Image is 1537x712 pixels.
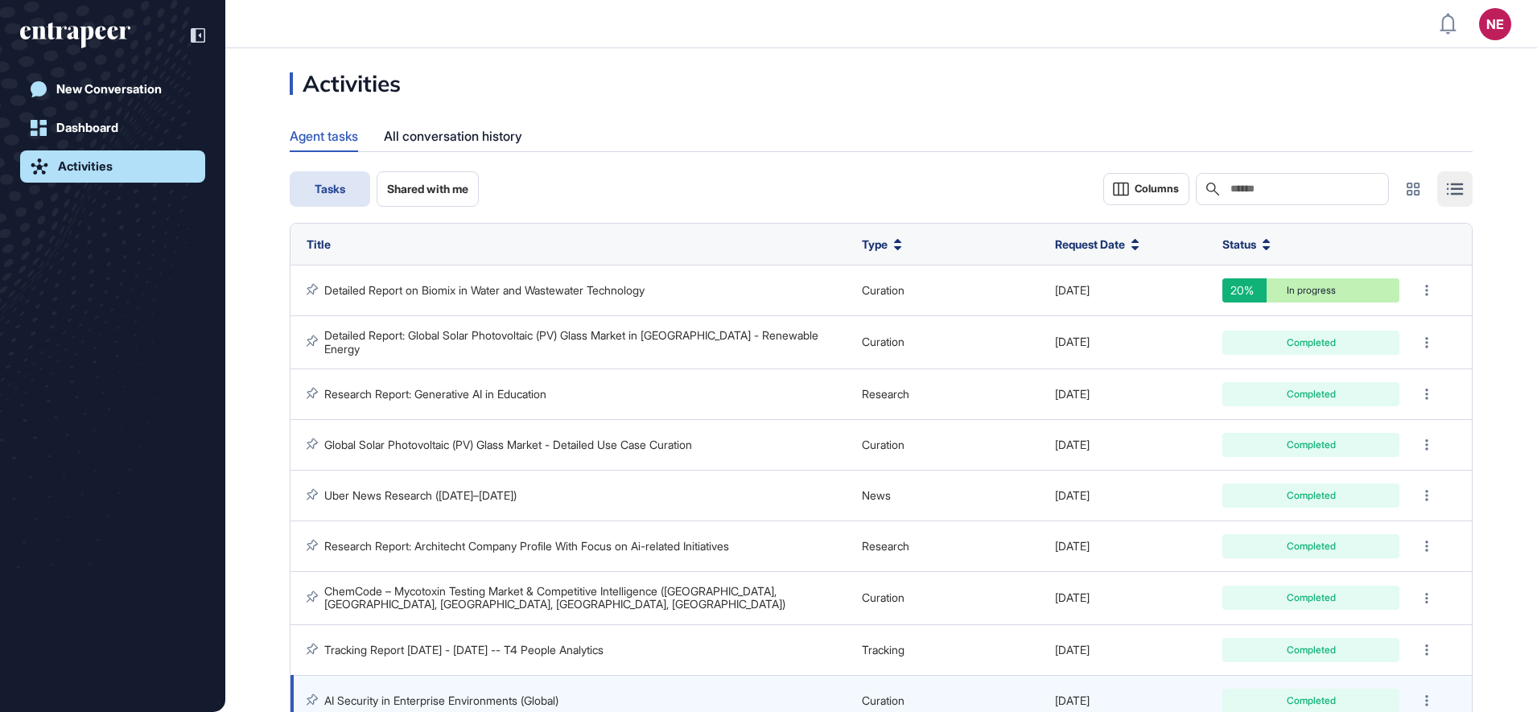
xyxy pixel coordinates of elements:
[1055,693,1090,707] span: [DATE]
[56,82,162,97] div: New Conversation
[324,438,692,451] a: Global Solar Photovoltaic (PV) Glass Market - Detailed Use Case Curation
[1055,539,1090,553] span: [DATE]
[387,183,468,195] span: Shared with me
[1234,491,1387,500] div: Completed
[324,488,517,502] a: Uber News Research ([DATE]–[DATE])
[862,335,904,348] span: Curation
[290,171,370,207] button: Tasks
[862,283,904,297] span: Curation
[1135,183,1179,195] span: Columns
[1222,278,1267,302] div: 20%
[290,72,401,95] div: Activities
[862,539,909,553] span: Research
[1234,338,1387,348] div: Completed
[307,237,331,251] span: Title
[1103,173,1189,205] button: Columns
[1479,8,1511,40] button: NE
[58,159,113,174] div: Activities
[862,236,888,253] span: Type
[20,23,130,48] div: entrapeer-logo
[290,121,358,150] div: Agent tasks
[1234,645,1387,655] div: Completed
[20,112,205,144] a: Dashboard
[20,150,205,183] a: Activities
[324,584,785,611] a: ChemCode – Mycotoxin Testing Market & Competitive Intelligence ([GEOGRAPHIC_DATA], [GEOGRAPHIC_DA...
[324,283,645,297] a: Detailed Report on Biomix in Water and Wastewater Technology
[1234,541,1387,551] div: Completed
[315,183,345,195] span: Tasks
[20,73,205,105] a: New Conversation
[384,121,522,152] div: All conversation history
[324,539,729,553] a: Research Report: Architecht Company Profile With Focus on Ai-related Initiatives
[1234,440,1387,450] div: Completed
[862,236,902,253] button: Type
[1055,236,1125,253] span: Request Date
[1055,591,1090,604] span: [DATE]
[324,693,558,707] a: AI Security in Enterprise Environments (Global)
[1055,488,1090,502] span: [DATE]
[862,488,891,502] span: News
[862,591,904,604] span: Curation
[1055,236,1139,253] button: Request Date
[1222,236,1271,253] button: Status
[1234,696,1387,706] div: Completed
[1234,389,1387,399] div: Completed
[1234,286,1387,295] div: In progress
[324,387,546,401] a: Research Report: Generative AI in Education
[862,693,904,707] span: Curation
[1222,236,1256,253] span: Status
[56,121,118,135] div: Dashboard
[377,171,479,207] button: Shared with me
[1055,387,1090,401] span: [DATE]
[862,387,909,401] span: Research
[1055,643,1090,656] span: [DATE]
[1055,438,1090,451] span: [DATE]
[1055,283,1090,297] span: [DATE]
[862,438,904,451] span: Curation
[324,643,604,656] a: Tracking Report [DATE] - [DATE] -- T4 People Analytics
[324,328,822,355] a: Detailed Report: Global Solar Photovoltaic (PV) Glass Market in [GEOGRAPHIC_DATA] - Renewable Energy
[1055,335,1090,348] span: [DATE]
[1234,593,1387,603] div: Completed
[862,643,904,656] span: Tracking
